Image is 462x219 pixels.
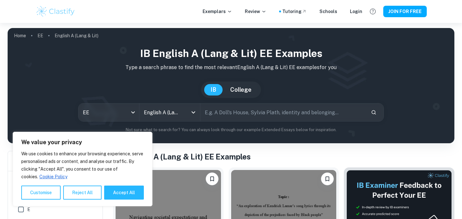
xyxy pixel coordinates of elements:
[319,8,337,15] a: Schools
[27,206,30,213] span: E
[14,31,26,40] a: Home
[13,46,449,61] h1: IB English A (Lang & Lit) EE examples
[350,8,362,15] a: Login
[367,6,378,17] button: Help and Feedback
[13,64,449,71] p: Type a search phrase to find the most relevant English A (Lang & Lit) EE examples for you
[189,108,198,117] button: Open
[113,151,454,162] h1: All English A (Lang & Lit) EE Examples
[8,28,454,143] img: profile cover
[55,32,98,39] p: English A (Lang & Lit)
[321,173,334,185] button: Please log in to bookmark exemplars
[13,127,449,133] p: Not sure what to search for? You can always look through our example Extended Essays below for in...
[224,84,258,95] button: College
[200,103,365,121] input: E.g. A Doll's House, Sylvia Plath, identity and belonging...
[383,6,427,17] button: JOIN FOR FREE
[206,173,218,185] button: Please log in to bookmark exemplars
[21,150,144,180] p: We use cookies to enhance your browsing experience, serve personalised ads or content, and analys...
[63,186,102,200] button: Reject All
[36,5,76,18] img: Clastify logo
[204,84,223,95] button: IB
[368,107,379,118] button: Search
[78,103,139,121] div: EE
[282,8,307,15] a: Tutoring
[21,138,144,146] p: We value your privacy
[39,174,68,180] a: Cookie Policy
[245,8,266,15] p: Review
[21,186,61,200] button: Customise
[203,8,232,15] p: Exemplars
[13,132,152,206] div: We value your privacy
[37,31,43,40] a: EE
[104,186,144,200] button: Accept All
